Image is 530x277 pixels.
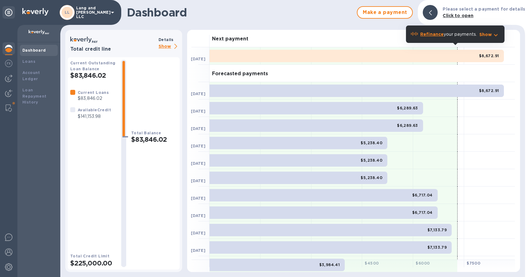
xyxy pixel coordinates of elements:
[397,123,418,128] b: $6,289.63
[78,113,111,120] p: $141,153.98
[76,6,107,19] p: Lang and [PERSON_NAME] LLC
[479,31,500,38] button: Show
[191,213,205,218] b: [DATE]
[22,48,46,53] b: Dashboard
[70,254,109,258] b: Total Credit Limit
[191,126,205,131] b: [DATE]
[70,46,156,52] h3: Total credit line
[427,245,447,250] b: $7,133.79
[70,259,116,267] h2: $225,000.00
[412,193,433,197] b: $6,717.04
[420,32,444,37] b: Refinance
[361,141,382,145] b: $5,238.40
[397,106,418,110] b: $6,289.63
[159,43,180,51] p: Show
[427,228,447,232] b: $7,133.79
[22,70,40,81] b: Account Ledger
[22,8,48,16] img: Logo
[212,36,248,42] h3: Next payment
[191,109,205,113] b: [DATE]
[78,90,109,95] b: Current Loans
[212,71,268,77] h3: Forecasted payments
[191,91,205,96] b: [DATE]
[2,6,15,19] div: Unpin categories
[479,88,499,93] b: $8,672.91
[362,9,407,16] span: Make a payment
[443,13,473,18] b: Click to open
[70,72,116,79] h2: $83,846.02
[479,53,499,58] b: $8,672.91
[5,60,12,67] img: Foreign exchange
[78,95,109,102] p: $83,846.02
[361,158,382,163] b: $5,238.40
[191,196,205,201] b: [DATE]
[191,178,205,183] b: [DATE]
[131,131,161,135] b: Total Balance
[191,161,205,166] b: [DATE]
[65,10,70,15] b: LL
[131,136,177,143] h2: $83,846.02
[357,6,413,19] button: Make a payment
[78,108,111,112] b: Available Credit
[191,57,205,61] b: [DATE]
[191,248,205,253] b: [DATE]
[361,175,382,180] b: $5,238.40
[479,31,492,38] p: Show
[22,59,35,64] b: Loans
[420,31,477,38] p: your payments.
[159,37,174,42] b: Details
[127,6,354,19] h1: Dashboard
[319,262,340,267] b: $3,984.41
[467,261,480,265] b: $ 7500
[412,210,433,215] b: $6,717.04
[22,88,47,105] b: Loan Repayment History
[70,61,116,71] b: Current Outstanding Loan Balance
[191,231,205,235] b: [DATE]
[191,144,205,148] b: [DATE]
[443,7,525,12] b: Please select a payment for details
